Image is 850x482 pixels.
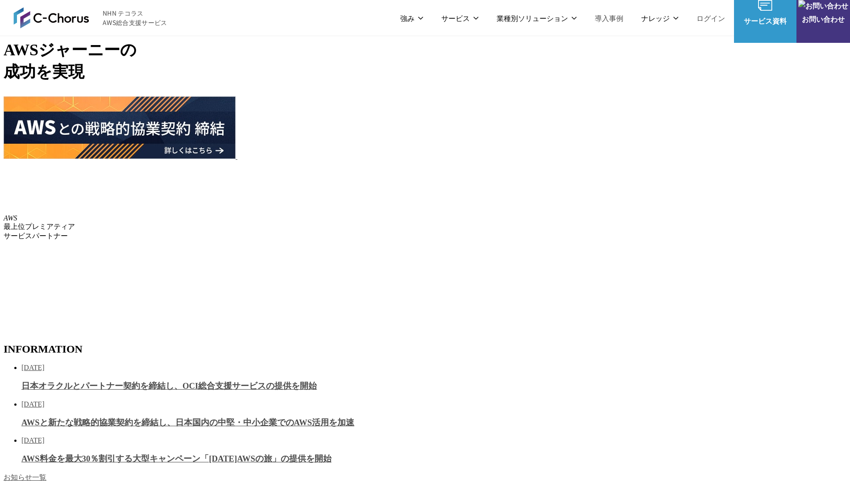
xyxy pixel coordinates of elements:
[4,96,236,159] img: AWSとの戦略的協業契約 締結
[734,15,796,26] span: サービス資料
[4,153,237,160] a: AWSとの戦略的協業契約 締結
[103,8,167,27] span: NHN テコラス AWS総合支援サービス
[21,436,846,465] a: [DATE] AWS料金を最大30％割引する大型キャンペーン「[DATE]AWSの旅」の提供を開始
[4,343,846,355] h2: INFORMATION
[237,96,469,159] img: AWS請求代行サービス 統合管理プラン
[13,7,167,29] a: AWS総合支援サービス C-Chorus NHN テコラスAWS総合支援サービス
[697,12,725,24] a: ログイン
[595,12,623,24] a: 導入事例
[4,250,121,332] img: 契約件数
[21,417,846,428] h3: AWSと新たな戦略的協業契約を締結し、日本国内の中堅・中小企業でのAWS活用を加速
[4,214,846,241] p: 最上位プレミアティア サービスパートナー
[497,12,577,24] p: 業種別ソリューション
[641,12,679,24] p: ナレッジ
[21,453,846,465] h3: AWS料金を最大30％割引する大型キャンペーン「[DATE]AWSの旅」の提供を開始
[796,13,850,25] span: お問い合わせ
[400,12,423,24] p: 強み
[21,400,45,408] span: [DATE]
[21,364,846,392] a: [DATE] 日本オラクルとパートナー契約を締結し、OCI総合支援サービスの提供を開始
[4,39,846,83] h1: AWS ジャーニーの 成功を実現
[237,153,469,160] a: AWS請求代行サービス 統合管理プラン
[4,214,17,222] em: AWS
[21,380,846,392] h3: 日本オラクルとパートナー契約を締結し、OCI総合支援サービスの提供を開始
[21,436,45,444] span: [DATE]
[441,12,479,24] p: サービス
[13,7,89,29] img: AWS総合支援サービス C-Chorus
[21,400,846,428] a: [DATE] AWSと新たな戦略的協業契約を締結し、日本国内の中堅・中小企業でのAWS活用を加速
[4,165,44,205] img: AWSプレミアティアサービスパートナー
[21,364,45,371] span: [DATE]
[4,474,46,481] a: お知らせ一覧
